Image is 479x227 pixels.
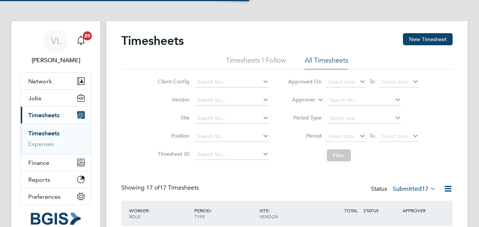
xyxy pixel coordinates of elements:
button: Preferences [21,188,91,205]
span: 17 [422,185,429,193]
label: Site [156,114,189,121]
span: TYPE [194,213,205,219]
li: Timesheets I Follow [226,56,286,69]
span: Select date [381,133,408,140]
span: Reports [28,176,50,183]
button: Timesheets [21,107,91,123]
input: Search for... [327,95,401,106]
label: Submitted [393,185,436,193]
div: Showing [121,184,200,192]
div: WORKER [127,204,192,223]
span: Victoria Lamkin [20,56,91,65]
a: VL[PERSON_NAME] [20,29,91,65]
button: New Timesheet [403,33,453,45]
label: Timesheet ID [156,150,189,157]
a: Expenses [28,140,54,147]
input: Search for... [195,77,269,87]
label: Period Type [288,114,322,121]
a: 20 [73,29,88,53]
label: Position [156,132,189,139]
span: Select date [328,133,355,140]
div: SITE [258,204,323,223]
a: Go to home page [20,213,91,225]
label: Approver [281,96,315,104]
button: Reports [21,171,91,188]
span: ROLE [129,213,140,219]
div: Timesheets [21,123,91,154]
span: To [367,77,377,86]
input: Search for... [195,131,269,142]
span: / [211,207,212,213]
span: Network [28,78,52,85]
span: VENDOR [259,213,278,219]
a: Timesheets [28,130,59,137]
button: Jobs [21,90,91,106]
div: PERIOD [192,204,258,223]
span: Finance [28,159,49,166]
li: All Timesheets [305,56,348,69]
span: 17 Timesheets [146,184,199,192]
span: Preferences [28,193,61,200]
h2: Timesheets [121,33,184,48]
label: Approved On [288,78,322,85]
div: APPROVER [401,204,440,217]
img: bgis-logo-retina.png [31,213,81,225]
span: Jobs [28,95,41,102]
button: Network [21,73,91,89]
div: STATUS [362,204,401,217]
button: Finance [21,154,91,171]
label: Period [288,132,322,139]
button: Filter [327,149,351,161]
span: / [148,207,150,213]
input: Search for... [195,149,269,160]
span: TOTAL [344,207,358,213]
span: 20 [83,31,92,40]
span: VL [51,36,61,46]
span: Select date [381,78,408,85]
input: Search for... [195,95,269,106]
span: Select date [328,78,355,85]
span: 17 of [146,184,160,192]
input: Select one [327,113,401,124]
input: Search for... [195,113,269,124]
span: / [268,207,270,213]
span: To [367,131,377,141]
div: Status [371,184,438,195]
span: Timesheets [28,112,59,119]
label: Vendor [156,96,189,103]
label: Client Config [156,78,189,85]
